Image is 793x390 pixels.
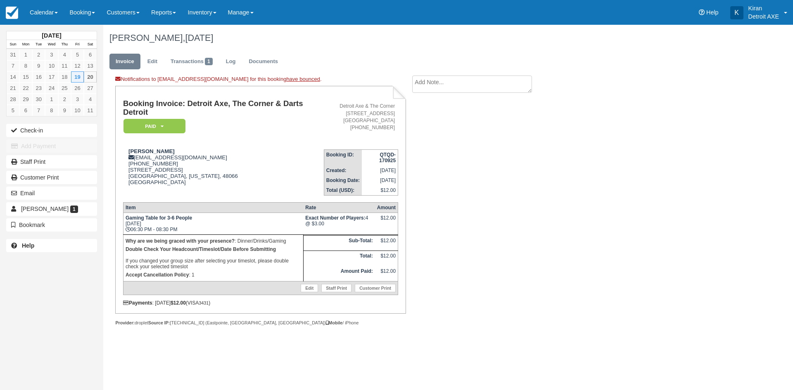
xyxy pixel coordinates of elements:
a: Help [6,239,97,252]
em: Paid [123,119,185,133]
h1: [PERSON_NAME], [109,33,692,43]
b: Help [22,242,34,249]
a: 16 [32,71,45,83]
strong: Accept Cancellation Policy [126,272,189,278]
span: Help [706,9,719,16]
a: 11 [84,105,97,116]
div: droplet [TECHNICAL_ID] (Eastpointe, [GEOGRAPHIC_DATA], [GEOGRAPHIC_DATA]) / iPhone [115,320,406,326]
a: 3 [45,49,58,60]
a: 24 [45,83,58,94]
strong: Mobile [326,320,343,325]
p: : Dinner/Drinks/Gaming [126,237,301,245]
td: $12.00 [375,235,398,251]
a: 1 [45,94,58,105]
span: [DATE] [185,33,213,43]
th: Amount Paid: [303,266,375,281]
th: Booking Date: [324,175,362,185]
a: 9 [32,60,45,71]
strong: Source IP: [148,320,170,325]
a: have bounced [286,76,320,82]
a: Log [220,54,242,70]
a: 1 [19,49,32,60]
p: Detroit AXE [748,12,779,21]
th: Thu [58,40,71,49]
a: 25 [58,83,71,94]
th: Wed [45,40,58,49]
th: Created: [324,165,362,175]
a: 6 [19,105,32,116]
address: Detroit Axe & The Corner [STREET_ADDRESS] [GEOGRAPHIC_DATA] [PHONE_NUMBER] [327,103,395,131]
td: $12.00 [362,185,398,196]
p: If you changed your group size after selecting your timeslot, please double check your selected t... [126,245,301,271]
a: 10 [71,105,84,116]
a: 21 [7,83,19,94]
span: [PERSON_NAME] [21,206,69,212]
a: 11 [58,60,71,71]
th: Total (USD): [324,185,362,196]
strong: [PERSON_NAME] [128,148,175,154]
span: 1 [70,206,78,213]
th: Booking ID: [324,149,362,165]
img: checkfront-main-nav-mini-logo.png [6,7,18,19]
strong: QTQD-170925 [379,152,396,163]
a: 4 [58,49,71,60]
a: 19 [71,71,84,83]
a: [PERSON_NAME] 1 [6,202,97,215]
th: Total: [303,251,375,266]
a: Edit [141,54,164,70]
strong: [DATE] [42,32,61,39]
a: 5 [7,105,19,116]
a: 4 [84,94,97,105]
a: 31 [7,49,19,60]
a: Customer Print [355,284,396,292]
a: 20 [84,71,97,83]
a: 2 [58,94,71,105]
th: Fri [71,40,84,49]
th: Rate [303,203,375,213]
a: 30 [32,94,45,105]
i: Help [699,9,705,15]
a: Edit [301,284,318,292]
td: $12.00 [375,266,398,281]
button: Add Payment [6,139,97,153]
a: 5 [71,49,84,60]
a: 15 [19,71,32,83]
a: Staff Print [321,284,351,292]
strong: Why are we being graced with your presence? [126,238,235,244]
a: 3 [71,94,84,105]
a: 17 [45,71,58,83]
th: Sub-Total: [303,235,375,251]
a: 8 [19,60,32,71]
a: 7 [32,105,45,116]
a: 29 [19,94,32,105]
th: Tue [32,40,45,49]
p: Kiran [748,4,779,12]
th: Sun [7,40,19,49]
td: [DATE] [362,165,398,175]
a: 6 [84,49,97,60]
a: 14 [7,71,19,83]
td: [DATE] 06:30 PM - 08:30 PM [123,213,303,235]
button: Check-in [6,124,97,137]
h1: Booking Invoice: Detroit Axe, The Corner & Darts Detroit [123,99,324,116]
a: 28 [7,94,19,105]
strong: Exact Number of Players [305,215,365,221]
a: 27 [84,83,97,94]
div: [EMAIL_ADDRESS][DOMAIN_NAME] [PHONE_NUMBER] [STREET_ADDRESS] [GEOGRAPHIC_DATA], [US_STATE], 48066... [123,148,324,196]
button: Email [6,187,97,200]
a: 7 [7,60,19,71]
a: 2 [32,49,45,60]
span: 1 [205,58,213,65]
strong: $12.00 [171,300,186,306]
p: : 1 [126,271,301,279]
td: 4 @ $3.00 [303,213,375,235]
th: Mon [19,40,32,49]
div: : [DATE] (VISA ) [123,300,398,306]
a: 26 [71,83,84,94]
a: 22 [19,83,32,94]
a: 12 [71,60,84,71]
div: Notifications to [EMAIL_ADDRESS][DOMAIN_NAME] for this booking . [115,76,406,86]
a: Paid [123,118,183,134]
a: 18 [58,71,71,83]
a: 23 [32,83,45,94]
